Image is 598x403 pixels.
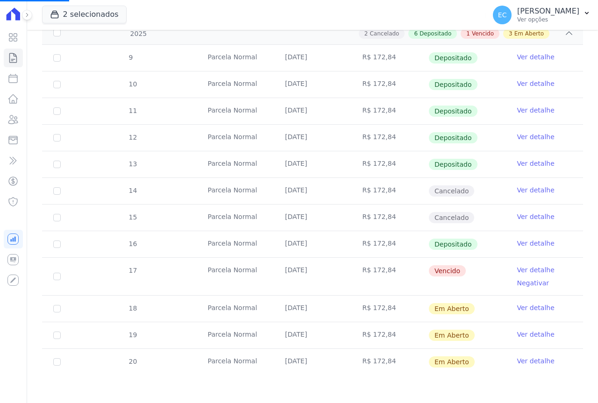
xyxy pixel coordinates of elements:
[517,106,555,115] a: Ver detalhe
[128,160,137,168] span: 13
[197,151,274,177] td: Parcela Normal
[472,29,494,38] span: Vencido
[197,125,274,151] td: Parcela Normal
[128,54,133,61] span: 9
[517,212,555,221] a: Ver detalhe
[414,29,418,38] span: 6
[128,358,137,365] span: 20
[517,279,549,287] a: Negativar
[53,134,61,141] input: Só é possível selecionar pagamentos em aberto
[274,231,351,257] td: [DATE]
[517,52,555,62] a: Ver detalhe
[53,332,61,339] input: default
[197,205,274,231] td: Parcela Normal
[42,6,127,23] button: 2 selecionados
[53,273,61,280] input: default
[197,98,274,124] td: Parcela Normal
[509,29,513,38] span: 3
[197,258,274,295] td: Parcela Normal
[53,54,61,62] input: Só é possível selecionar pagamentos em aberto
[485,2,598,28] button: EC [PERSON_NAME] Ver opções
[514,29,544,38] span: Em Aberto
[429,330,475,341] span: Em Aberto
[197,296,274,322] td: Parcela Normal
[466,29,470,38] span: 1
[274,98,351,124] td: [DATE]
[429,132,477,143] span: Depositado
[197,231,274,257] td: Parcela Normal
[429,52,477,64] span: Depositado
[274,125,351,151] td: [DATE]
[197,178,274,204] td: Parcela Normal
[517,159,555,168] a: Ver detalhe
[351,296,428,322] td: R$ 172,84
[274,258,351,295] td: [DATE]
[274,71,351,98] td: [DATE]
[351,151,428,177] td: R$ 172,84
[517,185,555,195] a: Ver detalhe
[274,178,351,204] td: [DATE]
[517,303,555,312] a: Ver detalhe
[274,349,351,375] td: [DATE]
[128,213,137,221] span: 15
[420,29,451,38] span: Depositado
[128,240,137,247] span: 16
[517,79,555,88] a: Ver detalhe
[53,358,61,366] input: default
[351,98,428,124] td: R$ 172,84
[53,214,61,221] input: Só é possível selecionar pagamentos em aberto
[53,305,61,312] input: default
[429,106,477,117] span: Depositado
[53,161,61,168] input: Só é possível selecionar pagamentos em aberto
[517,16,579,23] p: Ver opções
[498,12,507,18] span: EC
[517,265,555,275] a: Ver detalhe
[429,185,474,197] span: Cancelado
[274,205,351,231] td: [DATE]
[197,322,274,348] td: Parcela Normal
[364,29,368,38] span: 2
[351,45,428,71] td: R$ 172,84
[429,79,477,90] span: Depositado
[429,265,466,276] span: Vencido
[517,132,555,141] a: Ver detalhe
[429,239,477,250] span: Depositado
[517,330,555,339] a: Ver detalhe
[274,322,351,348] td: [DATE]
[351,178,428,204] td: R$ 172,84
[351,125,428,151] td: R$ 172,84
[351,71,428,98] td: R$ 172,84
[429,356,475,368] span: Em Aberto
[53,107,61,115] input: Só é possível selecionar pagamentos em aberto
[128,331,137,339] span: 19
[351,322,428,348] td: R$ 172,84
[429,159,477,170] span: Depositado
[274,296,351,322] td: [DATE]
[128,187,137,194] span: 14
[274,151,351,177] td: [DATE]
[128,80,137,88] span: 10
[351,349,428,375] td: R$ 172,84
[370,29,399,38] span: Cancelado
[53,81,61,88] input: Só é possível selecionar pagamentos em aberto
[351,258,428,295] td: R$ 172,84
[429,303,475,314] span: Em Aberto
[429,212,474,223] span: Cancelado
[517,7,579,16] p: [PERSON_NAME]
[517,239,555,248] a: Ver detalhe
[197,349,274,375] td: Parcela Normal
[517,356,555,366] a: Ver detalhe
[128,107,137,114] span: 11
[53,240,61,248] input: Só é possível selecionar pagamentos em aberto
[53,187,61,195] input: Só é possível selecionar pagamentos em aberto
[351,231,428,257] td: R$ 172,84
[351,205,428,231] td: R$ 172,84
[128,134,137,141] span: 12
[128,304,137,312] span: 18
[197,45,274,71] td: Parcela Normal
[128,267,137,274] span: 17
[197,71,274,98] td: Parcela Normal
[274,45,351,71] td: [DATE]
